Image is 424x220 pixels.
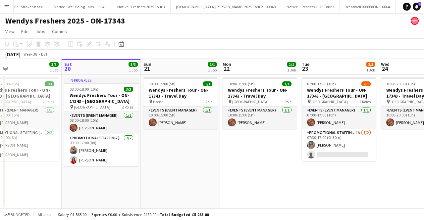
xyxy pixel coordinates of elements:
span: Total Budgeted £5 285.00 [160,212,209,217]
span: All jobs [36,212,52,217]
a: Edit [19,27,31,36]
a: View [3,27,17,36]
app-user-avatar: native Staffing [411,17,419,25]
a: Jobs [33,27,48,36]
span: Comms [52,28,67,34]
button: Native - Freshers 2025 Tour 2 [281,0,340,13]
button: [DEMOGRAPHIC_DATA][PERSON_NAME] 2025 Tour 2 - 00848 [171,0,281,13]
a: 1 [413,3,421,11]
a: Comms [49,27,70,36]
div: Salary £4 865.00 + Expenses £0.00 + Subsistence £420.00 = [58,212,209,217]
button: Treatwell 00888/ON-16664 [340,0,396,13]
span: View [5,28,15,34]
span: Jobs [35,28,45,34]
div: BST [41,52,48,57]
span: 1 [418,2,421,6]
div: [DATE] [5,51,21,58]
button: Native - Well Being Fairs - 00840 [48,0,112,13]
span: Edit [21,28,29,34]
span: Budgeted [11,212,30,217]
h1: Wendys Freshers 2025 - ON-17343 [5,16,125,26]
button: Native - Freshers 2025 Tour 3 [112,0,171,13]
span: Week 38 [22,52,38,57]
button: Budgeted [3,211,31,218]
